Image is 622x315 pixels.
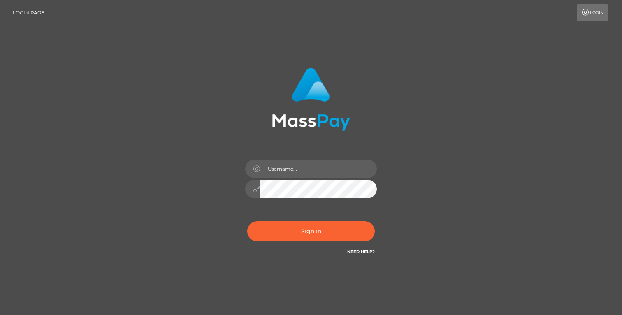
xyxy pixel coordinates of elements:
a: Need Help? [347,249,375,255]
button: Sign in [247,221,375,241]
input: Username... [260,160,377,178]
a: Login Page [13,4,44,21]
img: MassPay Login [272,68,350,131]
a: Login [577,4,608,21]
